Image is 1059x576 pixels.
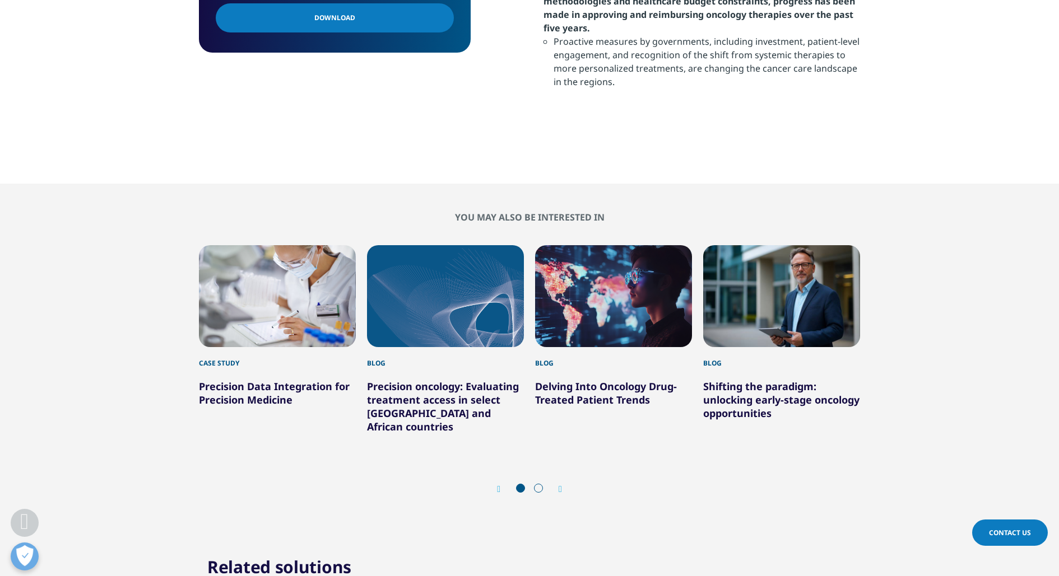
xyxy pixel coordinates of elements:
[199,347,356,368] div: Case Study
[703,245,860,433] div: 4 / 6
[547,484,562,494] div: Next slide
[199,245,356,433] div: 1 / 6
[11,542,39,570] button: Abrir preferencias
[497,484,512,494] div: Previous slide
[972,519,1048,546] a: Contact Us
[535,347,692,368] div: Blog
[703,347,860,368] div: Blog
[703,380,860,420] a: Shifting the paradigm: unlocking early-stage oncology opportunities
[989,528,1031,537] span: Contact Us
[199,380,350,406] a: Precision Data Integration for Precision Medicine
[199,212,860,223] h2: You may also be interested in
[554,35,860,97] li: Proactive measures by governments, including investment, patient-level engagement, and recognitio...
[314,12,355,24] span: Download
[535,380,677,406] a: Delving Into Oncology Drug-Treated Patient Trends
[216,3,454,32] a: Download
[535,245,692,433] div: 3 / 6
[367,347,524,368] div: Blog
[367,245,524,433] div: 2 / 6
[367,380,519,433] a: Precision oncology: Evaluating treatment access in select [GEOGRAPHIC_DATA] and African countries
